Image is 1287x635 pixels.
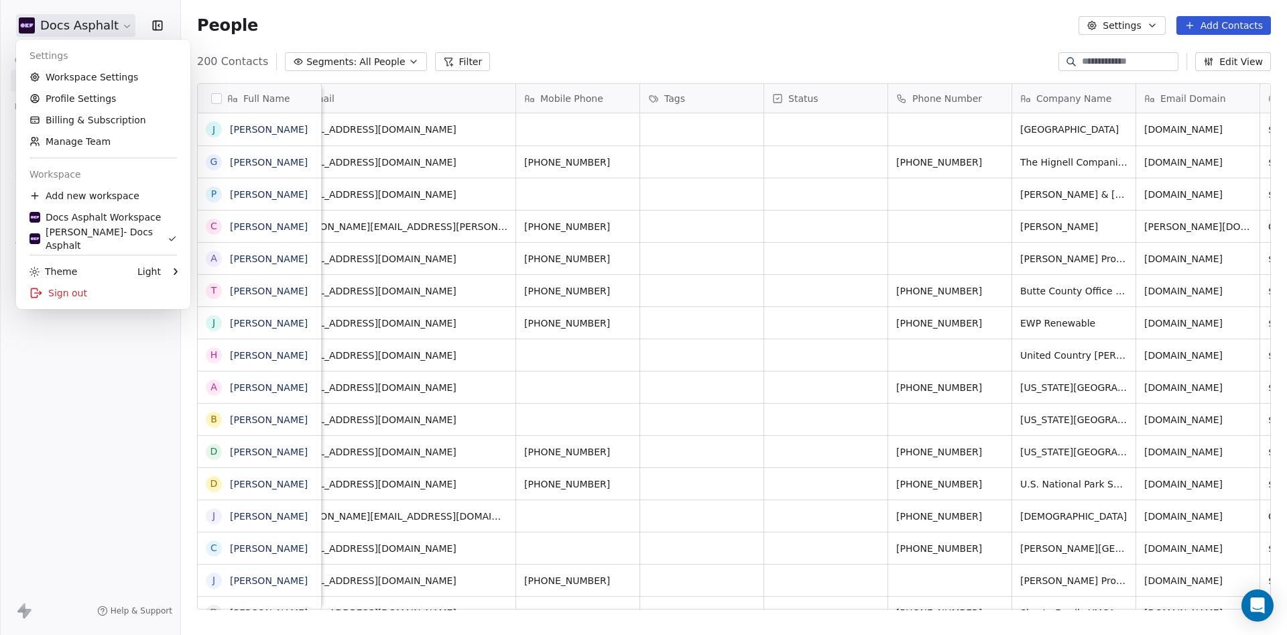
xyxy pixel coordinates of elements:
[21,66,185,88] a: Workspace Settings
[21,282,185,304] div: Sign out
[21,45,185,66] div: Settings
[29,225,168,252] div: [PERSON_NAME]- Docs Asphalt
[21,88,185,109] a: Profile Settings
[21,131,185,152] a: Manage Team
[21,185,185,207] div: Add new workspace
[29,211,161,224] div: Docs Asphalt Workspace
[29,265,77,278] div: Theme
[29,212,40,223] img: Untitled%20design%20(5).png
[137,265,161,278] div: Light
[29,233,40,244] img: Untitled%20design%20(5).png
[21,109,185,131] a: Billing & Subscription
[21,164,185,185] div: Workspace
